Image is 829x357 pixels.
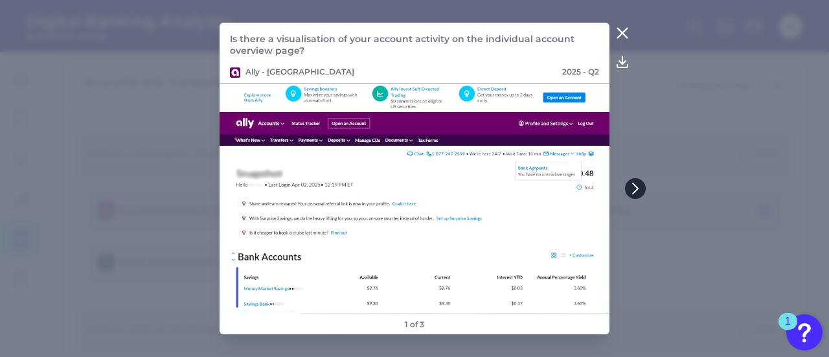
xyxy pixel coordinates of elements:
[230,33,600,56] p: Is there a visualisation of your account activity on the individual account overview page?
[400,314,429,334] footer: 1 of 3
[785,321,791,338] div: 1
[230,67,354,78] p: Ally - [GEOGRAPHIC_DATA]
[562,67,599,78] p: 2025 - Q2
[220,83,610,314] img: 567-01-DS-Q2-2025-Ally.png
[786,314,823,351] button: Open Resource Center, 1 new notification
[230,67,240,78] img: Ally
